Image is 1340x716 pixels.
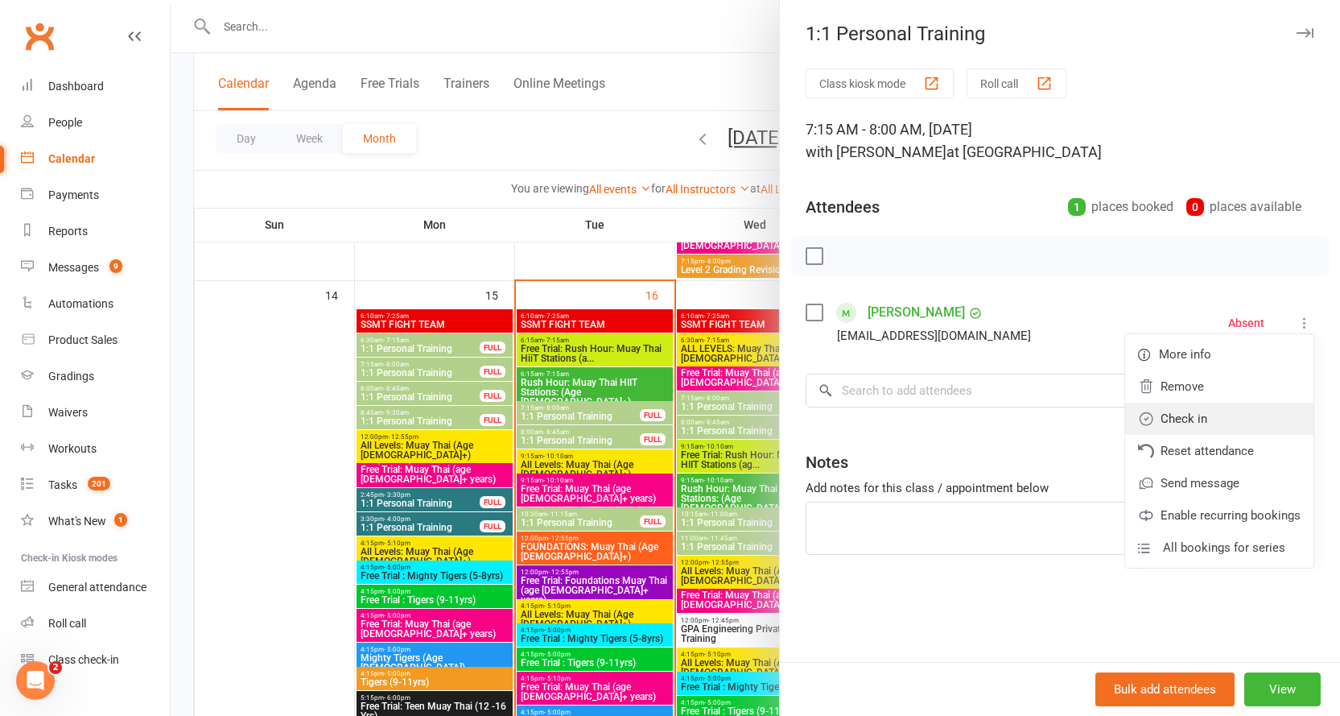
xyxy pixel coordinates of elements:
div: 7:15 AM - 8:00 AM, [DATE] [806,118,1314,163]
div: Reports [48,225,88,238]
div: Payments [48,188,99,201]
a: Workouts [21,431,170,467]
span: with [PERSON_NAME] [806,143,946,160]
div: places available [1186,196,1301,218]
div: [EMAIL_ADDRESS][DOMAIN_NAME] [837,325,1031,346]
input: Search to add attendees [806,374,1314,408]
a: Class kiosk mode [21,642,170,678]
div: Calendar [48,152,95,165]
div: Messages [48,261,99,274]
a: Clubworx [19,16,60,56]
div: Absent [1228,317,1264,329]
span: All bookings for series [1163,538,1285,557]
a: People [21,105,170,141]
div: Add notes for this class / appointment below [806,478,1314,498]
a: Roll call [21,606,170,642]
div: 1 [1068,198,1086,216]
a: [PERSON_NAME] [868,300,965,325]
a: Product Sales [21,322,170,358]
a: All bookings for series [1125,532,1313,564]
a: Dashboard [21,68,170,105]
div: Waivers [48,406,88,419]
span: 9 [109,259,122,273]
div: Class check-in [48,653,119,666]
div: Dashboard [48,80,104,93]
span: 1 [114,513,127,527]
span: at [GEOGRAPHIC_DATA] [946,143,1102,160]
div: Automations [48,297,113,310]
span: More info [1159,345,1211,364]
span: 201 [88,477,110,490]
div: People [48,116,82,129]
div: Attendees [806,196,880,218]
a: Calendar [21,141,170,177]
div: What's New [48,515,106,528]
a: Messages 9 [21,250,170,286]
div: Roll call [48,617,86,630]
a: Reset attendance [1125,435,1313,467]
div: Workouts [48,442,97,455]
a: Tasks 201 [21,467,170,503]
a: General attendance kiosk mode [21,569,170,606]
a: Reports [21,213,170,250]
div: 1:1 Personal Training [780,23,1340,45]
div: places booked [1068,196,1173,218]
div: General attendance [48,581,146,594]
a: What's New1 [21,503,170,540]
a: Send message [1125,467,1313,499]
div: Notes [806,451,848,474]
button: Class kiosk mode [806,68,954,98]
a: Payments [21,177,170,213]
div: Tasks [48,478,77,491]
button: View [1244,673,1321,706]
a: Enable recurring bookings [1125,499,1313,532]
a: Gradings [21,358,170,395]
div: 0 [1186,198,1204,216]
a: More info [1125,338,1313,370]
a: Automations [21,286,170,322]
a: Waivers [21,395,170,431]
button: Bulk add attendees [1095,673,1235,706]
div: Product Sales [48,333,118,346]
iframe: Intercom live chat [16,661,55,700]
span: 2 [49,661,62,674]
a: Check in [1125,403,1313,435]
div: Gradings [48,370,94,383]
button: Roll call [967,68,1066,98]
a: Remove [1125,370,1313,403]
